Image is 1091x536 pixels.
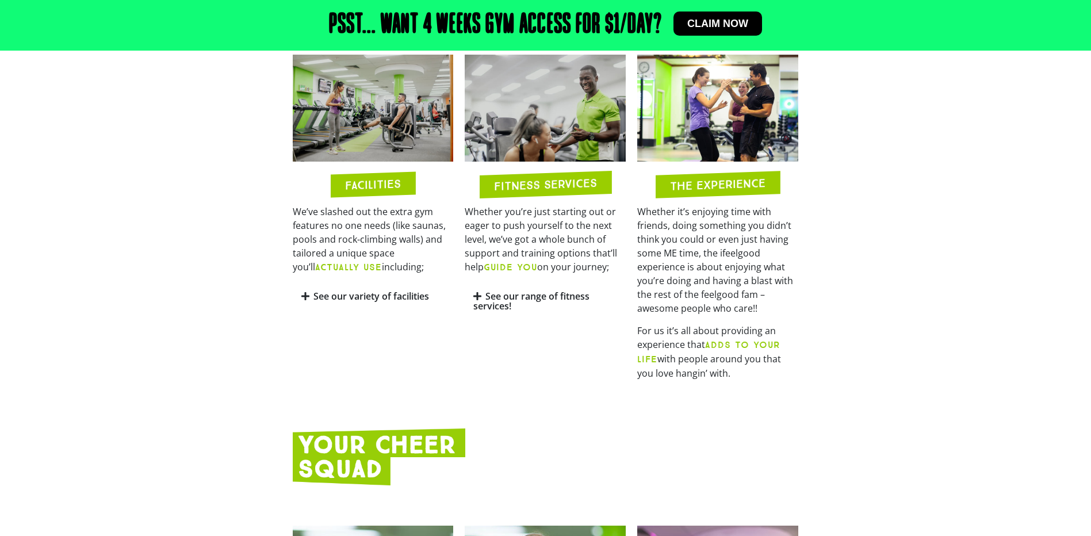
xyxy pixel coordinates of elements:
p: Whether you’re just starting out or eager to push yourself to the next level, we’ve got a whole b... [465,205,626,274]
p: For us it’s all about providing an experience that with people around you that you love hangin’ w... [637,324,798,380]
a: See our variety of facilities [313,290,429,303]
h2: Psst... Want 4 weeks gym access for $1/day? [329,12,662,39]
span: Claim now [687,18,748,29]
div: See our variety of facilities [293,283,454,310]
a: See our range of fitness services! [473,290,589,312]
b: ADDS TO YOUR LIFE [637,339,780,365]
h2: FITNESS SERVICES [494,177,597,192]
p: Whether it’s enjoying time with friends, doing something you didn’t think you could or even just ... [637,205,798,315]
p: We’ve slashed out the extra gym features no one needs (like saunas, pools and rock-climbing walls... [293,205,454,274]
div: See our range of fitness services! [465,283,626,320]
a: Claim now [673,12,762,36]
b: GUIDE YOU [484,262,537,273]
b: ACTUALLY USE [315,262,382,273]
h2: THE EXPERIENCE [670,177,765,192]
h2: FACILITIES [345,178,401,192]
